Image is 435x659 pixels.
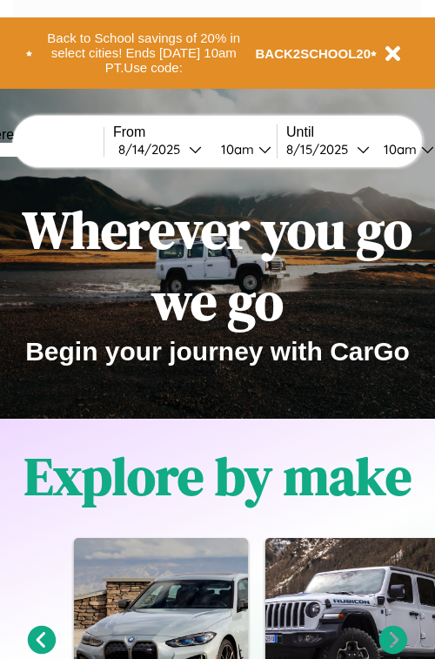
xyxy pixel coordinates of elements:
button: Back to School savings of 20% in select cities! Ends [DATE] 10am PT.Use code: [32,26,256,80]
label: From [113,124,277,140]
div: 8 / 15 / 2025 [286,141,357,158]
button: 10am [207,140,277,158]
b: BACK2SCHOOL20 [256,46,371,61]
div: 10am [212,141,258,158]
div: 8 / 14 / 2025 [118,141,189,158]
div: 10am [375,141,421,158]
button: 8/14/2025 [113,140,207,158]
h1: Explore by make [24,440,412,512]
